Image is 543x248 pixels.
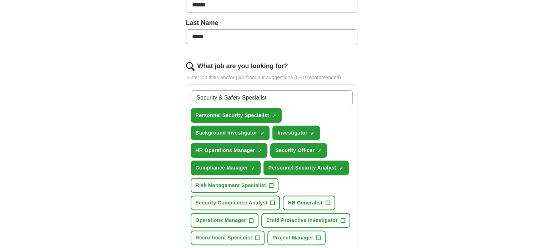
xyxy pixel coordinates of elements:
span: Child Protective Investigator [266,217,338,224]
button: Project Manager [267,231,326,245]
label: Last Name [186,18,357,28]
button: Risk Management Specialist [191,178,278,193]
span: Background Investigator [196,129,257,137]
span: Personnel Security Analyst [268,164,336,172]
button: Background Investigator✓ [191,126,270,140]
label: What job are you looking for? [197,61,288,71]
button: HR Generalist [283,196,335,210]
span: Security Compliance Analyst [196,199,268,207]
span: ✓ [310,131,315,136]
span: ✓ [339,166,343,171]
button: Child Protective Investigator [261,213,350,228]
span: Security Officer [275,147,315,154]
span: Investigator [277,129,307,137]
button: Security Officer✓ [270,143,327,158]
button: Compliance Manager✓ [191,161,261,175]
span: Risk Management Specialist [196,182,266,189]
input: Type a job title and press enter [191,90,353,105]
button: Operations Manager [191,213,259,228]
p: Enter job titles and/or pick from our suggestions (6-10 recommended) [186,74,357,81]
button: HR Operations Manager✓ [191,143,268,158]
span: Compliance Manager [196,164,248,172]
img: search.png [186,62,195,71]
span: ✓ [260,131,264,136]
span: ✓ [258,148,262,154]
button: Investigator✓ [272,126,320,140]
span: HR Operations Manager [196,147,255,154]
button: Recruitment Specialist [191,231,265,245]
span: Recruitment Specialist [196,234,252,242]
button: Personnel Security Specialist✓ [191,108,282,123]
span: Personnel Security Specialist [196,112,269,119]
button: Personnel Security Analyst✓ [263,161,349,175]
span: Project Manager [272,234,313,242]
span: ✓ [317,148,322,154]
button: Security Compliance Analyst [191,196,280,210]
span: Operations Manager [196,217,246,224]
span: ✓ [251,166,255,171]
span: HR Generalist [288,199,322,207]
span: ✓ [272,113,276,119]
